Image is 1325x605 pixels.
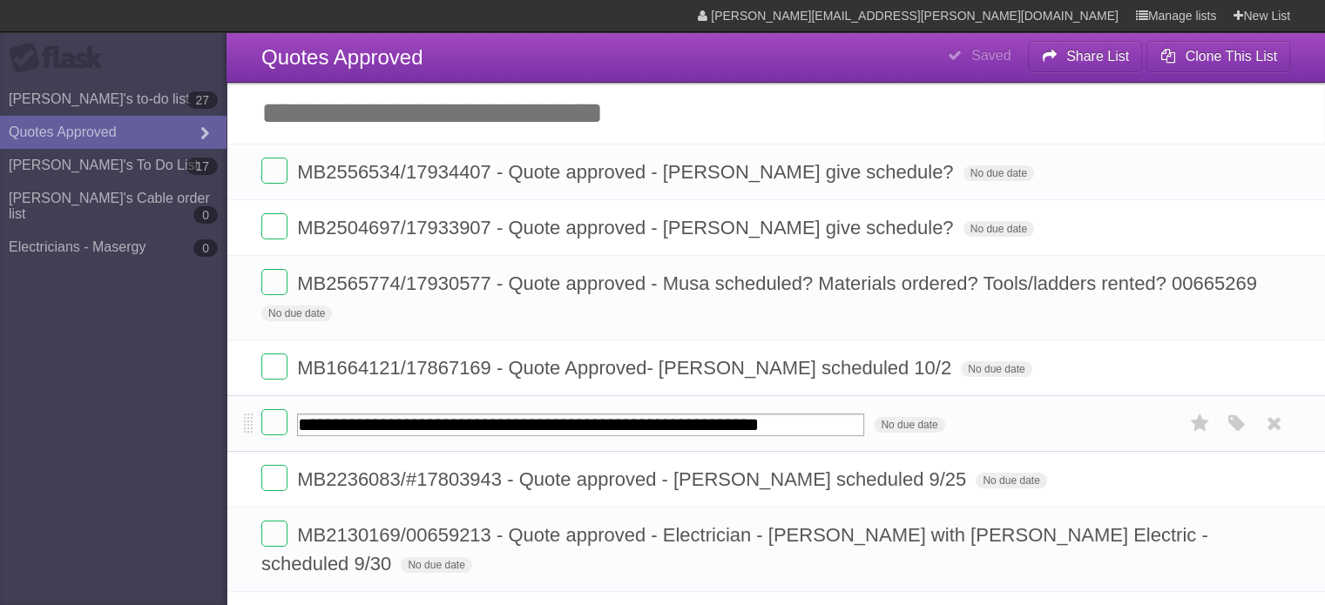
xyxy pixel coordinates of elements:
span: MB2556534/17934407 - Quote approved - [PERSON_NAME] give schedule? [297,161,957,183]
button: Share List [1028,41,1143,72]
label: Done [261,213,287,239]
label: Done [261,353,287,380]
span: MB2504697/17933907 - Quote approved - [PERSON_NAME] give schedule? [297,217,957,239]
span: MB2565774/17930577 - Quote approved - Musa scheduled? Materials ordered? Tools/ladders rented? 00... [297,272,1261,294]
b: 17 [186,158,218,175]
div: Flask [9,43,113,74]
span: No due date [874,417,944,433]
span: No due date [261,306,332,321]
span: No due date [963,165,1034,181]
label: Done [261,465,287,491]
b: 0 [193,239,218,257]
label: Done [261,269,287,295]
span: No due date [401,557,471,573]
label: Star task [1184,409,1217,438]
span: MB2236083/#17803943 - Quote approved - [PERSON_NAME] scheduled 9/25 [297,468,970,490]
label: Done [261,158,287,184]
span: MB2130169/00659213 - Quote approved - Electrician - [PERSON_NAME] with [PERSON_NAME] Electric - s... [261,524,1208,575]
span: Quotes Approved [261,45,423,69]
span: MB1664121/17867169 - Quote Approved- [PERSON_NAME] scheduled 10/2 [297,357,956,379]
b: 0 [193,206,218,224]
button: Clone This List [1146,41,1290,72]
b: Clone This List [1185,49,1277,64]
span: No due date [963,221,1034,237]
label: Done [261,409,287,435]
b: Saved [971,48,1011,63]
span: No due date [961,361,1031,377]
label: Done [261,521,287,547]
b: 27 [186,91,218,109]
b: Share List [1066,49,1129,64]
span: No due date [976,473,1046,488]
